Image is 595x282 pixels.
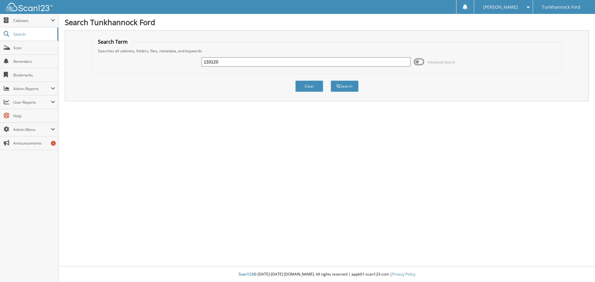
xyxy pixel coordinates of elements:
span: Scan123 [239,271,253,277]
span: Advanced Search [428,60,455,64]
span: Bookmarks [13,72,55,78]
span: Scan [13,45,55,50]
span: Cabinets [13,18,51,23]
div: 1 [51,141,56,146]
span: Announcements [13,141,55,146]
span: [PERSON_NAME] [483,5,518,9]
button: Search [331,80,359,92]
div: Searches all cabinets, folders, files, metadata, and keywords [95,48,559,54]
legend: Search Term [95,38,131,45]
span: Reminders [13,59,55,64]
span: Tunkhannock Ford [542,5,580,9]
h1: Search Tunkhannock Ford [65,17,589,27]
img: scan123-logo-white.svg [6,3,53,11]
button: Clear [295,80,323,92]
div: © [DATE]-[DATE] [DOMAIN_NAME]. All rights reserved | appb01-scan123-com | [59,267,595,282]
span: Help [13,113,55,119]
a: Privacy Policy [392,271,415,277]
span: User Reports [13,100,51,105]
span: Admin Menu [13,127,51,132]
span: Admin Reports [13,86,51,91]
span: Search [13,32,54,37]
